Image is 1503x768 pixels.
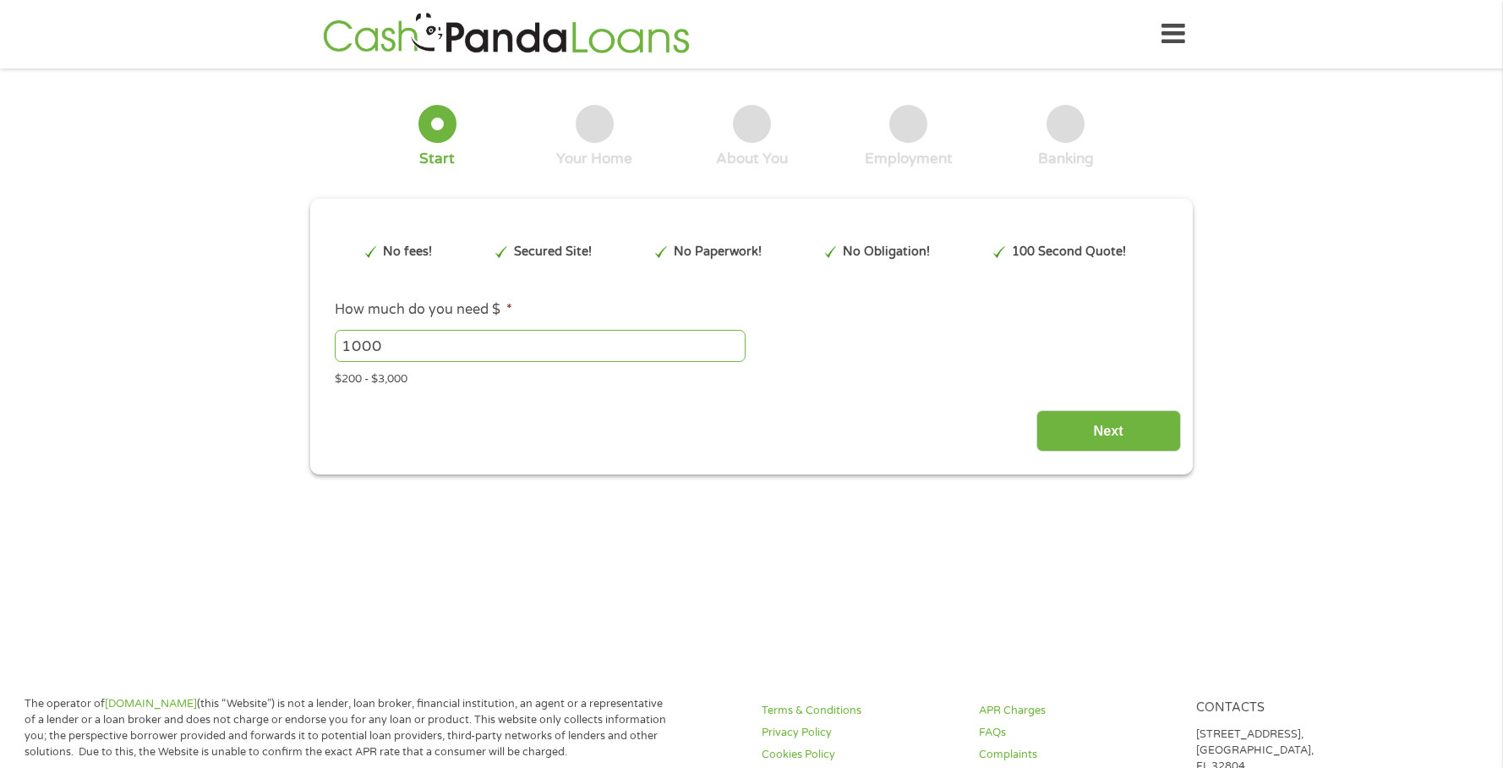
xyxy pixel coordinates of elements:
[514,243,592,261] p: Secured Site!
[1012,243,1126,261] p: 100 Second Quote!
[25,696,675,760] p: The operator of (this “Website”) is not a lender, loan broker, financial institution, an agent or...
[383,243,432,261] p: No fees!
[318,10,695,58] img: GetLoanNow Logo
[979,703,1175,719] a: APR Charges
[865,150,953,168] div: Employment
[105,697,197,710] a: [DOMAIN_NAME]
[419,150,455,168] div: Start
[335,365,1168,388] div: $200 - $3,000
[762,747,958,763] a: Cookies Policy
[1196,700,1392,716] h4: Contacts
[335,301,512,319] label: How much do you need $
[979,725,1175,741] a: FAQs
[843,243,930,261] p: No Obligation!
[979,747,1175,763] a: Complaints
[674,243,762,261] p: No Paperwork!
[762,725,958,741] a: Privacy Policy
[1038,150,1094,168] div: Banking
[556,150,632,168] div: Your Home
[1036,410,1181,452] input: Next
[716,150,788,168] div: About You
[762,703,958,719] a: Terms & Conditions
